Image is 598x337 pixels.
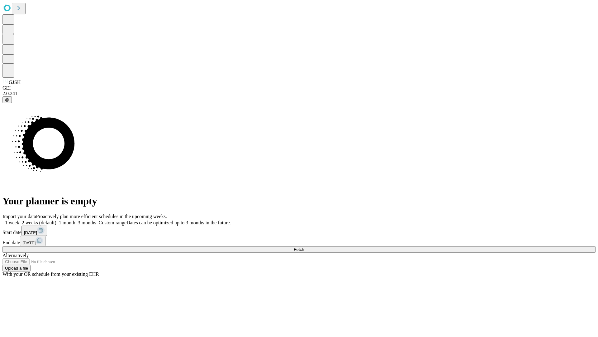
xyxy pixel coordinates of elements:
span: 1 week [5,220,19,225]
button: Fetch [2,246,596,253]
button: Upload a file [2,265,31,271]
span: [DATE] [22,241,36,245]
span: Dates can be optimized up to 3 months in the future. [126,220,231,225]
span: [DATE] [24,230,37,235]
span: @ [5,97,9,102]
button: [DATE] [20,236,45,246]
button: [DATE] [21,226,47,236]
div: End date [2,236,596,246]
span: Custom range [99,220,126,225]
button: @ [2,96,12,103]
span: Proactively plan more efficient schedules in the upcoming weeks. [36,214,167,219]
div: Start date [2,226,596,236]
h1: Your planner is empty [2,195,596,207]
div: 2.0.241 [2,91,596,96]
span: Fetch [294,247,304,252]
span: 3 months [78,220,96,225]
span: Alternatively [2,253,29,258]
span: Import your data [2,214,36,219]
span: 1 month [59,220,75,225]
div: GEI [2,85,596,91]
span: 2 weeks (default) [22,220,56,225]
span: With your OR schedule from your existing EHR [2,271,99,277]
span: GJSH [9,80,21,85]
